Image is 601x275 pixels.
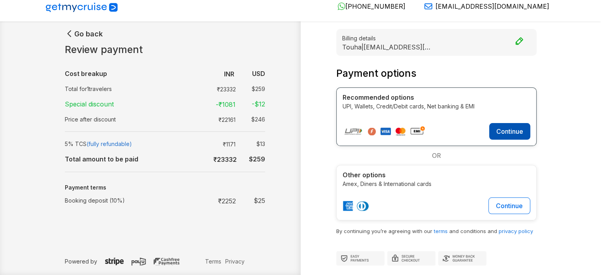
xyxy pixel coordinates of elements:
[343,180,530,188] p: Amex, Diners & International cards
[65,155,138,163] b: Total amount to be paid
[342,43,433,51] p: Touha | [EMAIL_ADDRESS][DOMAIN_NAME]
[239,83,265,95] td: $ 259
[239,114,265,125] td: $ 246
[218,197,236,205] strong: ₹ 2252
[132,258,146,266] img: payu
[105,258,124,266] img: stripe
[195,66,199,82] td: :
[238,138,265,150] td: $ 13
[65,29,103,38] button: Go back
[203,257,223,266] a: Terms
[434,228,448,234] a: terms
[210,83,239,95] td: ₹ 23332
[345,2,405,10] span: [PHONE_NUMBER]
[210,114,239,125] td: ₹ 22161
[210,138,239,150] td: ₹ 1171
[252,100,265,108] strong: -$ 12
[499,228,533,234] a: privacy policy
[65,257,203,266] p: Powered by
[336,227,537,235] p: By continuing you’re agreeing with our and conditions and
[343,94,530,101] h4: Recommended options
[213,156,237,163] b: ₹ 23332
[65,137,195,151] td: 5% TCS
[343,102,530,110] p: UPI, Wallets, Credit/Debit cards, Net banking & EMI
[65,112,195,127] td: Price after discount
[65,70,107,78] b: Cost breakup
[424,2,432,10] img: Email
[65,82,195,96] td: Total for 1 travelers
[223,257,247,266] a: Privacy
[195,193,199,209] td: :
[216,101,236,108] strong: -₹ 1081
[488,197,530,214] button: Continue
[195,137,199,151] td: :
[331,2,405,10] a: [PHONE_NUMBER]
[254,197,265,205] strong: $ 25
[65,44,265,56] h1: Review payment
[418,2,549,10] a: [EMAIL_ADDRESS][DOMAIN_NAME]
[65,193,195,209] td: Booking deposit (10%)
[336,68,537,80] h3: Payment options
[342,34,531,42] small: Billing details
[195,151,199,167] td: :
[195,112,199,127] td: :
[65,184,265,191] h5: Payment terms
[65,100,114,108] strong: Special discount
[249,155,265,163] b: $ 259
[336,146,537,165] div: OR
[224,70,234,78] b: INR
[252,70,265,78] b: USD
[343,171,530,179] h4: Other options
[489,123,530,140] button: Continue
[87,140,132,147] span: (fully refundable)
[195,96,199,112] td: :
[435,2,549,10] span: [EMAIL_ADDRESS][DOMAIN_NAME]
[154,258,179,266] img: cashfree
[195,82,199,96] td: :
[337,2,345,10] img: WhatsApp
